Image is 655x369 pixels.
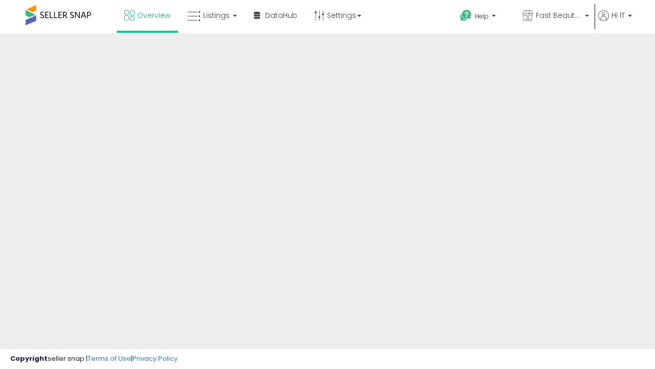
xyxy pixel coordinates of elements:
[265,10,297,20] span: DataHub
[612,10,625,20] span: Hi IT
[10,354,178,364] div: seller snap | |
[137,10,170,20] span: Overview
[10,354,48,363] strong: Copyright
[536,10,582,20] span: Fast Beauty ([GEOGRAPHIC_DATA])
[475,12,489,20] span: Help
[88,354,131,363] a: Terms of Use
[460,9,472,22] i: Get Help
[133,354,178,363] a: Privacy Policy
[203,10,230,20] span: Listings
[452,2,513,33] a: Help
[598,10,632,33] a: Hi IT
